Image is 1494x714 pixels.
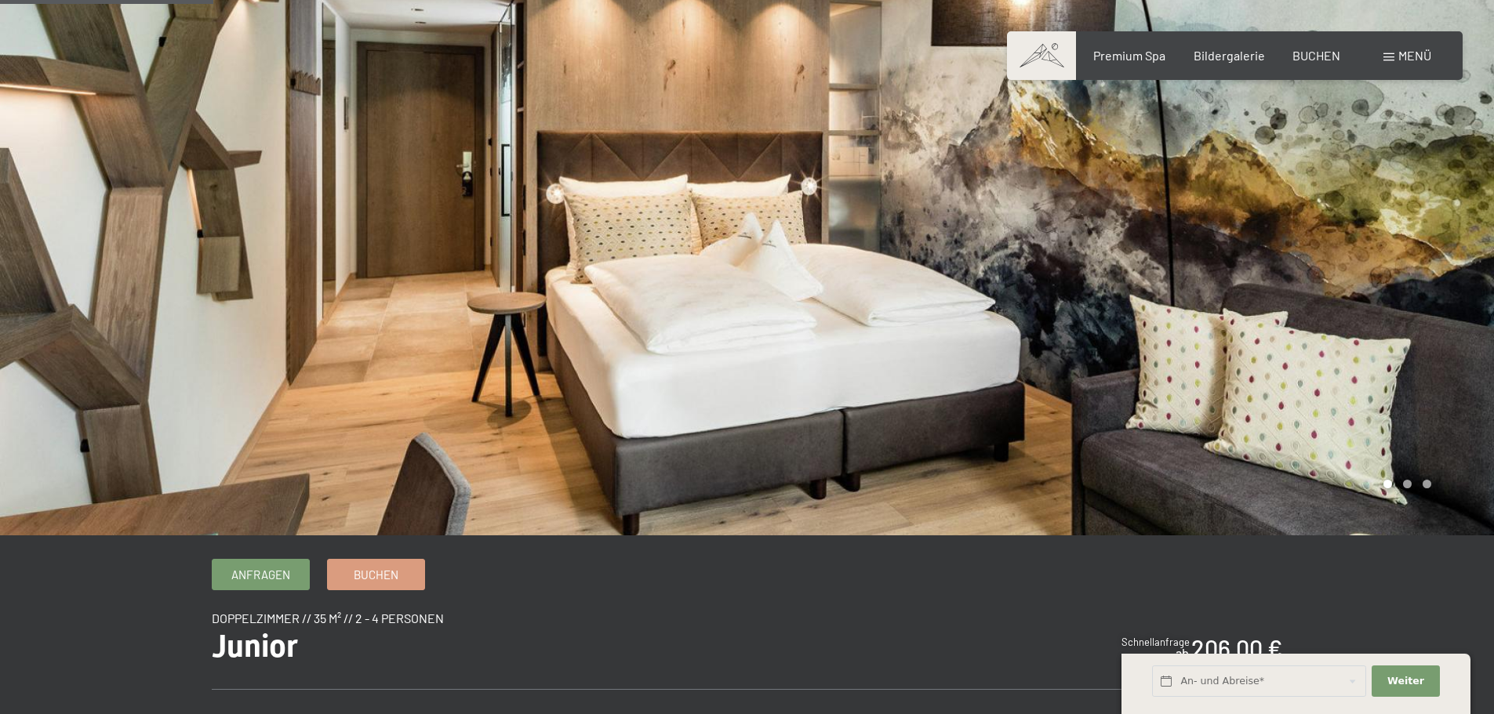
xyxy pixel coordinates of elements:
[1398,48,1431,63] span: Menü
[212,611,444,625] span: Doppelzimmer // 35 m² // 2 - 4 Personen
[328,560,424,589] a: Buchen
[1093,48,1165,63] a: Premium Spa
[231,567,290,583] span: Anfragen
[1121,636,1190,648] span: Schnellanfrage
[212,628,298,665] span: Junior
[1292,48,1340,63] a: BUCHEN
[1194,48,1265,63] a: Bildergalerie
[1387,674,1424,688] span: Weiter
[213,560,309,589] a: Anfragen
[1372,665,1439,698] button: Weiter
[354,567,398,583] span: Buchen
